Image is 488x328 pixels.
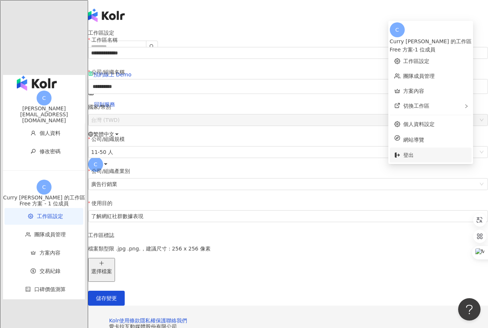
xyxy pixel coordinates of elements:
[3,111,85,123] div: [EMAIL_ADDRESS][DOMAIN_NAME]
[458,298,481,321] iframe: Help Scout Beacon - Open
[403,103,429,109] span: 切換工作區
[91,146,485,158] span: 11-50 人
[88,68,130,76] label: 公司/組織名稱
[88,135,130,143] label: 公司/組織規模
[3,105,85,111] div: [PERSON_NAME]
[390,37,472,45] div: Curry [PERSON_NAME] 的工作區
[42,94,46,102] span: C
[40,148,60,154] span: 修改密碼
[91,114,485,126] span: 台灣 (TWD)
[17,76,57,91] img: logo
[390,45,472,54] div: Free 方案 - 1 位成員
[88,47,488,59] input: 工作區名稱
[395,26,399,34] span: C
[31,130,36,136] span: user
[37,213,63,219] span: 工作區設定
[88,199,118,207] label: 使用目的
[88,167,136,175] label: 公司/組織產業別
[3,195,85,201] div: Curry [PERSON_NAME] 的工作區
[403,152,414,158] span: 登出
[88,103,116,111] label: 國家/幣別
[166,318,187,324] a: 聯絡我們
[403,58,429,64] a: 工作區設定
[88,36,123,44] label: 工作區名稱
[88,9,125,22] img: logo
[99,261,104,266] span: plus
[403,88,424,94] a: 方案內容
[403,73,435,79] a: 團隊成員管理
[88,245,488,253] p: 檔案類型限 .jpg .png.，建議尺寸：256 x 256 像素
[96,295,117,301] span: 儲存變更
[31,268,36,274] span: dollar
[40,130,60,136] span: 個人資料
[94,160,97,168] span: C
[464,104,469,108] span: right
[25,287,31,292] span: calculator
[91,179,485,190] span: 廣告行銷業
[88,291,125,306] button: 儲存變更
[3,201,85,206] div: Free 方案 - 1 位成員
[140,318,166,324] a: 隱私權保護
[109,318,119,324] a: Kolr
[88,231,488,239] p: 工作區標誌
[42,183,46,191] span: C
[91,267,112,275] p: 選擇檔案
[88,30,488,36] div: 工作區設定
[34,231,66,237] span: 團隊成員管理
[40,250,60,256] span: 方案內容
[40,268,60,274] span: 交易紀錄
[34,286,66,292] span: 口碑價值測算
[403,136,467,144] span: 網站導覽
[88,258,115,282] button: plus選擇檔案
[31,149,36,154] span: key
[91,211,485,222] span: 了解網紅社群數據表現
[403,121,435,127] a: 個人資料設定
[88,79,488,94] input: 公司/組織名稱
[119,318,140,324] a: 使用條款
